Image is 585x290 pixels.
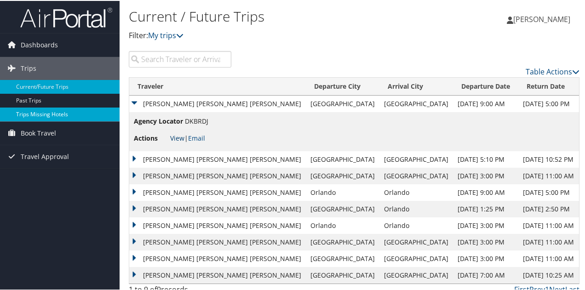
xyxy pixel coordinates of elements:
[306,95,379,111] td: [GEOGRAPHIC_DATA]
[453,266,518,283] td: [DATE] 7:00 AM
[21,56,36,79] span: Trips
[20,6,112,28] img: airportal-logo.png
[453,77,518,95] th: Departure Date: activate to sort column descending
[518,95,579,111] td: [DATE] 5:00 PM
[379,200,453,216] td: Orlando
[453,150,518,167] td: [DATE] 5:10 PM
[453,250,518,266] td: [DATE] 3:00 PM
[306,266,379,283] td: [GEOGRAPHIC_DATA]
[306,77,379,95] th: Departure City: activate to sort column ascending
[134,115,183,125] span: Agency Locator
[306,216,379,233] td: Orlando
[129,183,306,200] td: [PERSON_NAME] [PERSON_NAME] [PERSON_NAME]
[306,200,379,216] td: [GEOGRAPHIC_DATA]
[134,132,168,142] span: Actions
[518,183,579,200] td: [DATE] 5:00 PM
[379,216,453,233] td: Orlando
[518,216,579,233] td: [DATE] 11:00 AM
[453,167,518,183] td: [DATE] 3:00 PM
[148,29,184,40] a: My trips
[129,216,306,233] td: [PERSON_NAME] [PERSON_NAME] [PERSON_NAME]
[518,150,579,167] td: [DATE] 10:52 PM
[21,121,56,144] span: Book Travel
[129,266,306,283] td: [PERSON_NAME] [PERSON_NAME] [PERSON_NAME]
[188,133,205,142] a: Email
[21,33,58,56] span: Dashboards
[453,200,518,216] td: [DATE] 1:25 PM
[306,167,379,183] td: [GEOGRAPHIC_DATA]
[129,50,231,67] input: Search Traveler or Arrival City
[21,144,69,167] span: Travel Approval
[379,95,453,111] td: [GEOGRAPHIC_DATA]
[379,77,453,95] th: Arrival City: activate to sort column ascending
[129,150,306,167] td: [PERSON_NAME] [PERSON_NAME] [PERSON_NAME]
[526,66,579,76] a: Table Actions
[379,150,453,167] td: [GEOGRAPHIC_DATA]
[306,250,379,266] td: [GEOGRAPHIC_DATA]
[129,233,306,250] td: [PERSON_NAME] [PERSON_NAME] [PERSON_NAME]
[379,167,453,183] td: [GEOGRAPHIC_DATA]
[453,183,518,200] td: [DATE] 9:00 AM
[185,116,208,125] span: DKBRDJ
[129,29,429,41] p: Filter:
[129,6,429,25] h1: Current / Future Trips
[170,133,205,142] span: |
[306,233,379,250] td: [GEOGRAPHIC_DATA]
[129,167,306,183] td: [PERSON_NAME] [PERSON_NAME] [PERSON_NAME]
[453,95,518,111] td: [DATE] 9:00 AM
[518,233,579,250] td: [DATE] 11:00 AM
[129,95,306,111] td: [PERSON_NAME] [PERSON_NAME] [PERSON_NAME]
[306,150,379,167] td: [GEOGRAPHIC_DATA]
[453,216,518,233] td: [DATE] 3:00 PM
[170,133,184,142] a: View
[518,77,579,95] th: Return Date: activate to sort column ascending
[518,266,579,283] td: [DATE] 10:25 AM
[518,200,579,216] td: [DATE] 2:50 PM
[453,233,518,250] td: [DATE] 3:00 PM
[518,167,579,183] td: [DATE] 11:00 AM
[379,233,453,250] td: [GEOGRAPHIC_DATA]
[129,200,306,216] td: [PERSON_NAME] [PERSON_NAME] [PERSON_NAME]
[379,250,453,266] td: [GEOGRAPHIC_DATA]
[518,250,579,266] td: [DATE] 11:00 AM
[129,250,306,266] td: [PERSON_NAME] [PERSON_NAME] [PERSON_NAME]
[379,266,453,283] td: [GEOGRAPHIC_DATA]
[306,183,379,200] td: Orlando
[379,183,453,200] td: Orlando
[129,77,306,95] th: Traveler: activate to sort column ascending
[513,13,570,23] span: [PERSON_NAME]
[507,5,579,32] a: [PERSON_NAME]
